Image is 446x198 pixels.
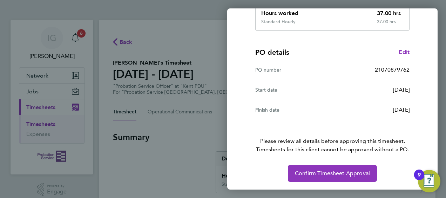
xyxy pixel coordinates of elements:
[399,49,410,55] span: Edit
[255,66,332,74] div: PO number
[375,66,410,73] span: 21070879762
[371,19,410,30] div: 37.00 hrs
[255,47,289,57] h4: PO details
[418,175,421,184] div: 9
[418,170,440,192] button: Open Resource Center, 9 new notifications
[261,19,296,25] div: Standard Hourly
[256,4,371,19] div: Hours worked
[247,145,418,154] span: Timesheets for this client cannot be approved without a PO.
[399,48,410,57] a: Edit
[255,106,332,114] div: Finish date
[332,106,410,114] div: [DATE]
[332,86,410,94] div: [DATE]
[288,165,377,182] button: Confirm Timesheet Approval
[295,170,370,177] span: Confirm Timesheet Approval
[255,86,332,94] div: Start date
[371,4,410,19] div: 37.00 hrs
[247,120,418,154] p: Please review all details before approving this timesheet.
